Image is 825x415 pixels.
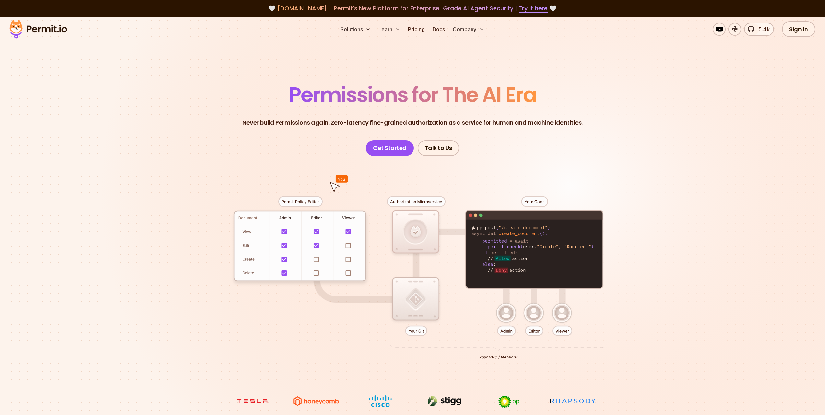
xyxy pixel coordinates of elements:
a: Docs [430,23,448,36]
p: Never build Permissions again. Zero-latency fine-grained authorization as a service for human and... [242,118,583,127]
button: Solutions [338,23,373,36]
span: Permissions for The AI Era [289,80,536,109]
button: Learn [376,23,403,36]
a: Get Started [366,140,414,156]
a: Pricing [405,23,427,36]
a: 5.4k [744,23,774,36]
img: Rhapsody Health [549,395,597,407]
img: Permit logo [6,18,70,40]
img: bp [484,395,533,409]
a: Sign In [782,21,815,37]
span: 5.4k [755,25,770,33]
img: Cisco [356,395,405,407]
img: Stigg [420,395,469,407]
button: Company [450,23,487,36]
div: 🤍 🤍 [16,4,809,13]
img: Honeycomb [292,395,341,407]
a: Try it here [519,4,548,13]
a: Talk to Us [418,140,459,156]
img: tesla [228,395,276,407]
span: [DOMAIN_NAME] - Permit's New Platform for Enterprise-Grade AI Agent Security | [277,4,548,12]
